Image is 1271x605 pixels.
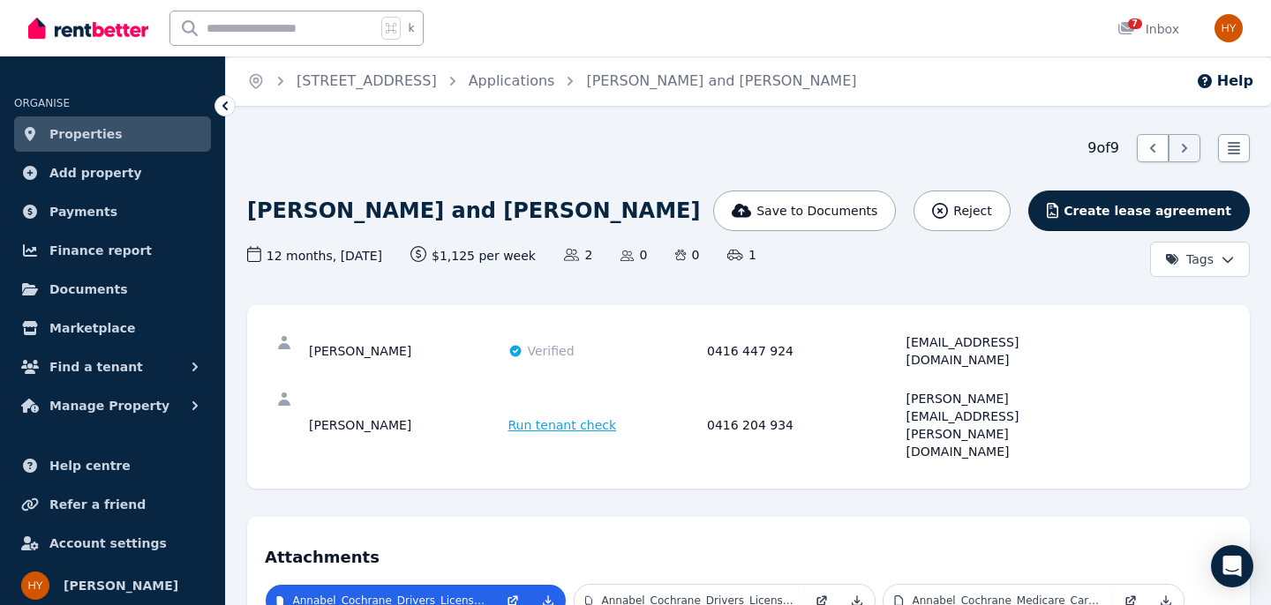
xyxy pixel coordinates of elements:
[247,197,700,225] h1: [PERSON_NAME] and [PERSON_NAME]
[14,233,211,268] a: Finance report
[469,72,555,89] a: Applications
[265,534,1232,570] h4: Attachments
[1064,202,1231,220] span: Create lease agreement
[707,390,901,460] div: 0416 204 934
[49,455,131,476] span: Help centre
[14,194,211,229] a: Payments
[906,333,1101,369] div: [EMAIL_ADDRESS][DOMAIN_NAME]
[1211,545,1253,587] div: Open Intercom Messenger
[297,72,437,89] a: [STREET_ADDRESS]
[914,190,1010,231] button: Reject
[1117,20,1179,38] div: Inbox
[1128,19,1142,29] span: 7
[21,571,49,600] img: Helen Yiallouros
[1087,138,1119,159] span: 9 of 9
[14,349,211,385] button: Find a tenant
[14,155,211,190] a: Add property
[14,116,211,152] a: Properties
[620,246,647,264] span: 0
[564,246,592,264] span: 2
[49,123,123,145] span: Properties
[586,72,856,89] a: [PERSON_NAME] and [PERSON_NAME]
[1196,71,1253,92] button: Help
[508,416,617,434] span: Run tenant check
[1150,242,1250,277] button: Tags
[14,272,211,307] a: Documents
[14,448,211,483] a: Help centre
[49,395,169,416] span: Manage Property
[14,526,211,561] a: Account settings
[675,246,699,264] span: 0
[226,56,877,106] nav: Breadcrumb
[49,201,117,222] span: Payments
[756,202,877,220] span: Save to Documents
[953,202,991,220] span: Reject
[408,21,414,35] span: k
[14,97,70,109] span: ORGANISE
[713,190,897,231] button: Save to Documents
[906,390,1101,460] div: [PERSON_NAME][EMAIL_ADDRESS][PERSON_NAME][DOMAIN_NAME]
[49,279,128,300] span: Documents
[1165,250,1214,268] span: Tags
[28,15,148,41] img: RentBetter
[309,390,503,460] div: [PERSON_NAME]
[309,333,503,369] div: [PERSON_NAME]
[247,246,382,265] span: 12 months , [DATE]
[528,342,575,360] span: Verified
[1028,190,1250,231] button: Create lease agreement
[49,494,146,515] span: Refer a friend
[14,487,211,522] a: Refer a friend
[410,246,536,265] span: $1,125 per week
[14,388,211,423] button: Manage Property
[49,162,142,183] span: Add property
[64,575,178,596] span: [PERSON_NAME]
[49,533,167,554] span: Account settings
[49,317,135,339] span: Marketplace
[49,240,152,261] span: Finance report
[727,246,756,264] span: 1
[707,333,901,369] div: 0416 447 924
[49,356,143,377] span: Find a tenant
[14,310,211,346] a: Marketplace
[1215,14,1243,42] img: Helen Yiallouros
